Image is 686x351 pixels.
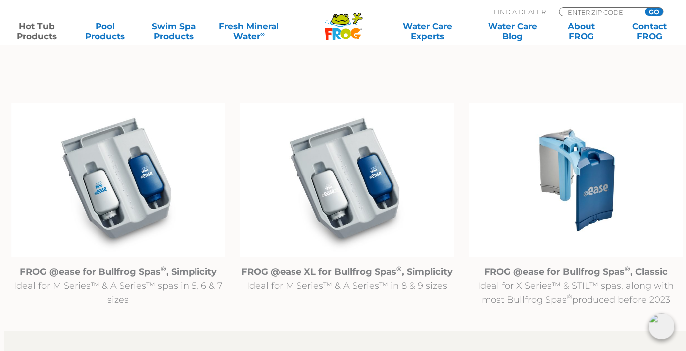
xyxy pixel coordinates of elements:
[240,103,454,257] img: @ease_Bullfrog_FROG @easeXL for Bullfrog Spas with Filter
[469,265,683,307] p: Ideal for X Series™ & STIL™ spas, along with most Bullfrog Spas produced before 2023
[484,266,667,277] strong: FROG @ease for Bullfrog Spas , Classic
[260,30,265,38] sup: ∞
[624,265,630,273] sup: ®
[645,8,663,16] input: GO
[567,8,634,16] input: Zip Code Form
[11,265,225,307] p: Ideal for M Series™ & A Series™ spas in 5, 6 & 7 sizes
[161,265,166,273] sup: ®
[648,313,674,339] img: openIcon
[623,21,676,41] a: ContactFROG
[11,103,225,257] img: @ease_Bullfrog_FROG @ease R180 for Bullfrog Spas with Filter
[396,265,402,273] sup: ®
[79,21,132,41] a: PoolProducts
[215,21,282,41] a: Fresh MineralWater∞
[384,21,471,41] a: Water CareExperts
[494,7,546,16] p: Find A Dealer
[240,265,454,293] p: Ideal for M Series™ & A Series™ in 8 & 9 sizes
[566,293,572,301] sup: ®
[10,21,63,41] a: Hot TubProducts
[486,21,539,41] a: Water CareBlog
[554,21,607,41] a: AboutFROG
[469,103,683,257] img: Untitled design (94)
[20,266,217,277] strong: FROG @ease for Bullfrog Spas , Simplicity
[241,266,453,277] strong: FROG @ease XL for Bullfrog Spas , Simplicity
[147,21,200,41] a: Swim SpaProducts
